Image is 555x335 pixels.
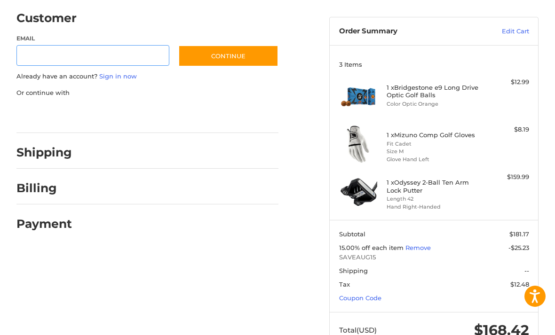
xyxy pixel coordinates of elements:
h2: Customer [16,11,77,25]
h4: 1 x Bridgestone e9 Long Drive Optic Golf Balls [387,84,479,99]
span: Subtotal [339,230,365,238]
iframe: PayPal-venmo [173,107,243,124]
div: $8.19 [482,125,529,134]
span: Tax [339,280,350,288]
p: Or continue with [16,88,279,98]
iframe: PayPal-paypal [13,107,84,124]
span: 15.00% off each item [339,244,405,251]
label: Email [16,34,169,43]
li: Glove Hand Left [387,156,479,164]
li: Size M [387,148,479,156]
h3: Order Summary [339,27,469,36]
div: $12.99 [482,78,529,87]
span: Total (USD) [339,326,377,335]
span: -- [524,267,529,274]
h2: Billing [16,181,71,195]
span: $181.17 [509,230,529,238]
li: Hand Right-Handed [387,203,479,211]
iframe: Google Customer Reviews [477,310,555,335]
p: Already have an account? [16,72,279,81]
h4: 1 x Odyssey 2-Ball Ten Arm Lock Putter [387,179,479,194]
button: Continue [178,45,278,67]
li: Fit Cadet [387,140,479,148]
h2: Payment [16,217,72,231]
h4: 1 x Mizuno Comp Golf Gloves [387,131,479,139]
h3: 3 Items [339,61,529,68]
span: -$25.23 [508,244,529,251]
span: Shipping [339,267,368,274]
iframe: PayPal-paylater [93,107,164,124]
a: Remove [405,244,431,251]
a: Coupon Code [339,294,381,302]
h2: Shipping [16,145,72,160]
a: Edit Cart [468,27,529,36]
span: SAVEAUG15 [339,253,529,262]
span: $12.48 [510,280,529,288]
a: Sign in now [99,72,137,80]
div: $159.99 [482,172,529,182]
li: Color Optic Orange [387,100,479,108]
li: Length 42 [387,195,479,203]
